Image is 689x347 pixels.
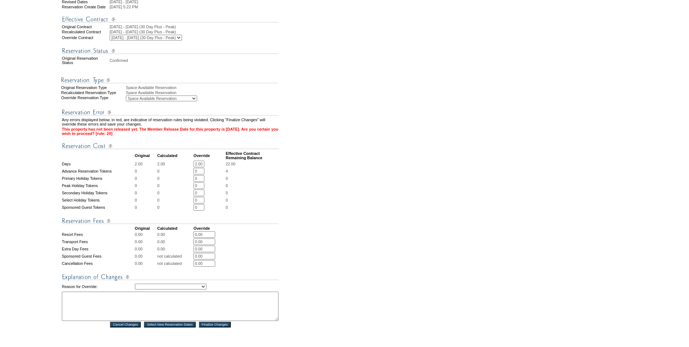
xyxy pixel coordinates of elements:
div: Original Reservation Type [61,85,125,90]
input: Select New Reservation Dates [144,322,196,327]
td: Sponsored Guest Fees [62,253,134,259]
td: [DATE] - [DATE] (30 Day Plus - Peak) [110,25,279,29]
td: Secondary Holiday Tokens [62,190,134,196]
td: 0.00 [135,238,157,245]
td: Resort Fees [62,231,134,238]
td: Transport Fees [62,238,134,245]
input: Cancel Changes [110,322,141,327]
td: 0.00 [157,238,193,245]
td: [DATE] 5:22 PM [110,5,279,9]
td: Override [193,151,225,160]
div: Space Available Reservation [126,85,280,90]
td: not calculated [157,260,193,267]
img: Reservation Status [62,46,279,55]
td: 0 [135,175,157,182]
td: 2.00 [157,161,193,167]
td: Reservation Create Date [62,5,109,9]
td: 0 [157,204,193,211]
td: Select Holiday Tokens [62,197,134,203]
td: Override Contract [62,35,109,41]
td: Calculated [157,226,193,230]
td: Primary Holiday Tokens [62,175,134,182]
td: 0.00 [135,260,157,267]
td: 0.00 [157,246,193,252]
img: Reservation Type [61,76,278,85]
td: Any errors displayed below, in red, are indicative of reservation rules being violated. Clicking ... [62,118,279,126]
div: Recalculated Reservation Type [61,90,125,95]
td: 0 [157,197,193,203]
div: Override Reservation Type [61,96,125,101]
span: 22.00 [226,162,235,166]
div: Space Available Reservation [126,90,280,95]
td: Sponsored Guest Tokens [62,204,134,211]
span: 0 [226,176,228,181]
input: Finalize Changes [199,322,231,327]
td: Peak Holiday Tokens [62,182,134,189]
img: Explanation of Changes [62,272,279,282]
td: 0.00 [135,246,157,252]
td: [DATE] - [DATE] (30 Day Plus - Peak) [110,30,279,34]
img: Reservation Errors [62,108,279,117]
td: Recalculated Contract [62,30,109,34]
span: 0 [226,191,228,195]
td: 0 [157,190,193,196]
td: Original [135,151,157,160]
td: Effective Contract Remaining Balance [226,151,279,160]
td: 0.00 [135,253,157,259]
td: 0 [135,197,157,203]
td: 0 [135,182,157,189]
span: 0 [226,205,228,210]
td: 0 [157,168,193,174]
td: Original Reservation Status [62,56,109,65]
td: 0 [157,182,193,189]
td: 0 [135,190,157,196]
td: 0 [135,168,157,174]
span: 4 [226,169,228,173]
td: Extra Day Fees [62,246,134,252]
td: This property has not been released yet. The Member Release Date for this property is [DATE]. Are... [62,127,279,136]
td: Original [135,226,157,230]
img: Reservation Fees [62,216,279,225]
td: 0.00 [135,231,157,238]
td: 0 [157,175,193,182]
span: 0 [226,183,228,188]
img: Reservation Cost [62,141,279,151]
td: not calculated [157,253,193,259]
td: Days [62,161,134,167]
td: 2.00 [135,161,157,167]
td: Reason for Override: [62,282,134,291]
td: Override [193,226,225,230]
span: 0 [226,198,228,202]
td: Calculated [157,151,193,160]
td: Advance Reservation Tokens [62,168,134,174]
td: Confirmed [110,56,279,65]
td: 0.00 [157,231,193,238]
td: 0 [135,204,157,211]
td: Cancellation Fees [62,260,134,267]
td: Original Contract [62,25,109,29]
img: Effective Contract [62,15,279,24]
